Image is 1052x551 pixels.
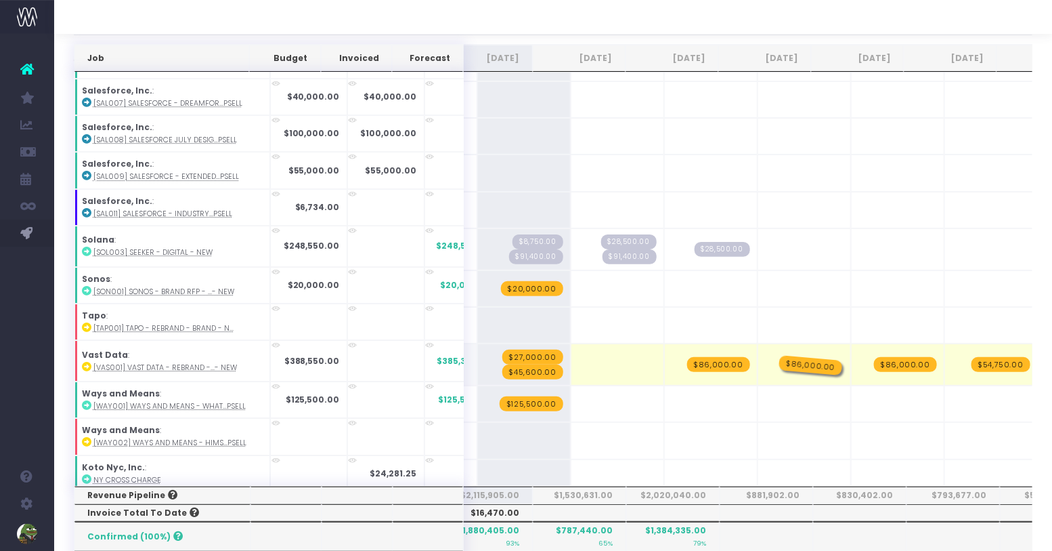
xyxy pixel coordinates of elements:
span: Streamtime Draft Invoice: 948 – [SOL003] Seeker - Digital - New [509,249,563,264]
th: $793,677.00 [906,487,1000,504]
strong: $20,000.00 [288,279,340,291]
th: Dec 25: activate to sort column ascending [626,45,718,72]
span: Streamtime Draft Invoice: 949 – [SOL003] Seeker - Digital - New [601,234,657,249]
td: : [74,115,270,152]
th: $881,902.00 [720,487,813,504]
td: : [74,340,270,382]
strong: Sonos [82,273,110,285]
strong: Salesforce, Inc. [82,85,152,96]
small: 93% [506,537,520,548]
span: wayahead Revenue Forecast Item [502,350,563,365]
th: $830,402.00 [813,487,906,504]
abbr: [SAL007] Salesforce - Dreamforce Sprint - Brand - Upsell [93,98,242,108]
span: Streamtime Draft Invoice: 950 – [SOL003] Seeker - Digital - New [695,242,750,257]
td: : [74,267,270,304]
th: Feb 26: activate to sort column ascending [811,45,904,72]
strong: $100,000.00 [284,127,340,139]
strong: Solana [82,234,114,245]
th: Confirmed (100%) [74,522,250,551]
td: : [74,152,270,188]
abbr: [TAP001] Tapo - Rebrand - Brand - New [93,323,234,333]
th: $16,470.00 [439,504,533,522]
span: wayahead Revenue Forecast Item [500,396,563,411]
span: wayahead Revenue Forecast Item [502,365,563,380]
span: wayahead Revenue Forecast Item [687,357,750,372]
strong: $125,500.00 [286,394,340,405]
th: $2,020,040.00 [626,487,720,504]
th: $1,530,631.00 [533,487,626,504]
span: $125,500.00 [439,394,493,406]
strong: Vast Data [82,349,128,361]
img: images/default_profile_image.png [17,524,37,544]
abbr: [VAS001] Vast Data - Rebrand - Brand - New [93,363,237,373]
td: : [74,455,270,492]
td: : [74,304,270,340]
th: Budget [249,45,321,72]
th: Oct 25: activate to sort column ascending [440,45,533,72]
span: $248,550.00 [437,240,493,252]
abbr: [SAL008] Salesforce July Design Support - Brand - Upsell [93,135,237,145]
span: wayahead Revenue Forecast Item [779,355,843,375]
span: Streamtime Draft Invoice: 947 – [SOL003] Seeker - Digital - New [512,234,563,249]
strong: Tapo [82,310,106,321]
th: Job: activate to sort column ascending [74,45,249,72]
span: wayahead Revenue Forecast Item [874,357,937,372]
small: 65% [599,537,613,548]
td: : [74,382,270,418]
strong: $388,550.00 [284,355,340,367]
strong: $40,000.00 [364,91,417,102]
strong: $248,550.00 [284,240,340,251]
abbr: [SON001] Sonos - Brand RFP - Brand - New [93,287,234,297]
strong: Salesforce, Inc. [82,158,152,169]
strong: Ways and Means [82,424,160,436]
strong: Salesforce, Inc. [82,195,152,207]
th: Revenue Pipeline [74,487,250,504]
strong: $55,000.00 [366,165,417,176]
span: wayahead Revenue Forecast Item [501,281,563,296]
abbr: NY Cross Charge [93,475,161,485]
abbr: [SAL011] Salesforce - Industry Icons - Brand - Upsell [93,209,232,219]
th: Mar 26: activate to sort column ascending [904,45,996,72]
strong: $40,000.00 [287,91,340,102]
td: : [74,226,270,267]
strong: $100,000.00 [361,127,417,139]
small: 79% [694,537,707,548]
th: Nov 25: activate to sort column ascending [533,45,626,72]
strong: Koto Nyc, Inc. [82,462,145,473]
abbr: [SOL003] Seeker - Digital - New [93,247,213,258]
strong: $24,281.25 [370,468,417,479]
th: Jan 26: activate to sort column ascending [718,45,811,72]
strong: Ways and Means [82,388,160,399]
strong: $6,734.00 [295,201,340,213]
span: wayahead Revenue Forecast Item [971,357,1030,372]
span: $385,350.00 [437,355,493,367]
th: Invoice Total To Date [74,504,250,522]
strong: Salesforce, Inc. [82,121,152,133]
abbr: [WAY002] Ways and Means - Hims & Hers - Brand - Upsell [93,438,246,448]
span: $20,000.00 [441,279,493,291]
th: Invoiced [321,45,392,72]
strong: $55,000.00 [288,165,340,176]
td: : [74,418,270,455]
span: Streamtime Draft Invoice: 951 – [SOL003] Seeker - Digital - New [602,249,657,264]
abbr: [SAL009] Salesforce - Extended July Support - Brand - Upsell [93,171,239,182]
td: : [74,79,270,115]
th: Forecast [392,45,463,72]
abbr: [WAY001] Ways and Means - WhatNot Assets - Brand - Upsell [93,401,246,411]
td: : [74,189,270,226]
th: $2,115,905.00 [439,487,533,504]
